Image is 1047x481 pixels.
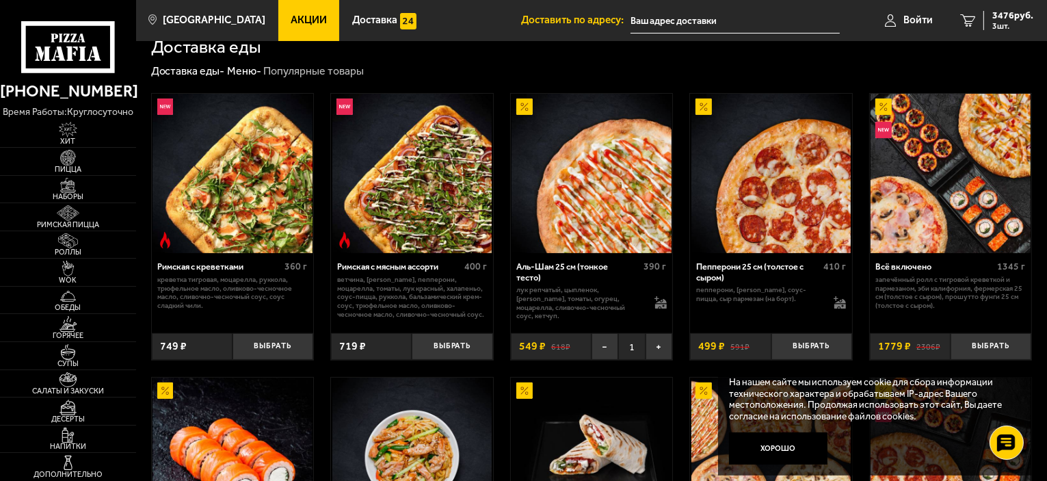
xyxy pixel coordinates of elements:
button: Хорошо [729,432,827,465]
s: 591 ₽ [730,341,750,352]
a: Доставка еды- [151,64,225,77]
img: Акционный [875,99,892,115]
span: Войти [903,15,933,25]
img: 15daf4d41897b9f0e9f617042186c801.svg [400,13,416,29]
p: лук репчатый, цыпленок, [PERSON_NAME], томаты, огурец, моцарелла, сливочно-чесночный соус, кетчуп. [516,286,643,321]
h1: Доставка еды [151,38,261,56]
img: Новинка [157,99,174,115]
a: НовинкаОстрое блюдоРимская с мясным ассорти [331,94,493,254]
span: 390 г [644,261,667,272]
div: Аль-Шам 25 см (тонкое тесто) [516,261,640,283]
div: Популярные товары [263,64,364,79]
div: Пепперони 25 см (толстое с сыром) [696,261,820,283]
p: Запечённый ролл с тигровой креветкой и пармезаном, Эби Калифорния, Фермерская 25 см (толстое с сы... [875,276,1025,311]
button: Выбрать [412,333,492,360]
img: Аль-Шам 25 см (тонкое тесто) [512,94,672,254]
p: На нашем сайте мы используем cookie для сбора информации технического характера и обрабатываем IP... [729,376,1013,421]
img: Акционный [516,99,533,115]
img: Новинка [336,99,353,115]
span: Доставить по адресу: [521,15,631,25]
img: Акционный [157,382,174,399]
span: Акции [291,15,327,25]
div: Всё включено [875,261,994,272]
button: Выбрать [951,333,1031,360]
img: Новинка [875,122,892,138]
span: Доставка [352,15,397,25]
span: [GEOGRAPHIC_DATA] [163,15,265,25]
img: Римская с креветками [153,94,313,254]
a: НовинкаОстрое блюдоРимская с креветками [152,94,314,254]
div: Римская с мясным ассорти [337,261,461,272]
span: 499 ₽ [698,341,725,352]
a: АкционныйНовинкаВсё включено [870,94,1032,254]
img: Акционный [695,382,712,399]
span: 1779 ₽ [878,341,911,352]
s: 618 ₽ [551,341,570,352]
img: Акционный [516,382,533,399]
p: пепперони, [PERSON_NAME], соус-пицца, сыр пармезан (на борт). [696,286,823,304]
span: 3 шт. [992,22,1033,30]
span: 400 г [464,261,487,272]
img: Пепперони 25 см (толстое с сыром) [691,94,851,254]
span: 410 г [823,261,846,272]
p: креветка тигровая, моцарелла, руккола, трюфельное масло, оливково-чесночное масло, сливочно-чесно... [157,276,307,311]
span: 749 ₽ [160,341,187,352]
s: 2306 ₽ [916,341,940,352]
span: 1 [618,333,645,360]
img: Острое блюдо [336,232,353,248]
button: Выбрать [771,333,852,360]
img: Римская с мясным ассорти [332,94,492,254]
a: АкционныйПепперони 25 см (толстое с сыром) [690,94,852,254]
img: Акционный [695,99,712,115]
a: АкционныйАль-Шам 25 см (тонкое тесто) [511,94,673,254]
img: Всё включено [871,94,1031,254]
button: + [646,333,672,360]
a: Меню- [227,64,261,77]
span: 1345 г [998,261,1026,272]
span: 549 ₽ [519,341,546,352]
button: Выбрать [233,333,313,360]
div: Римская с креветками [157,261,281,272]
img: Острое блюдо [157,232,174,248]
span: 719 ₽ [339,341,366,352]
input: Ваш адрес доставки [631,8,840,34]
span: 360 г [284,261,307,272]
span: 3476 руб. [992,11,1033,21]
button: − [592,333,618,360]
p: ветчина, [PERSON_NAME], пепперони, моцарелла, томаты, лук красный, халапеньо, соус-пицца, руккола... [337,276,487,320]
